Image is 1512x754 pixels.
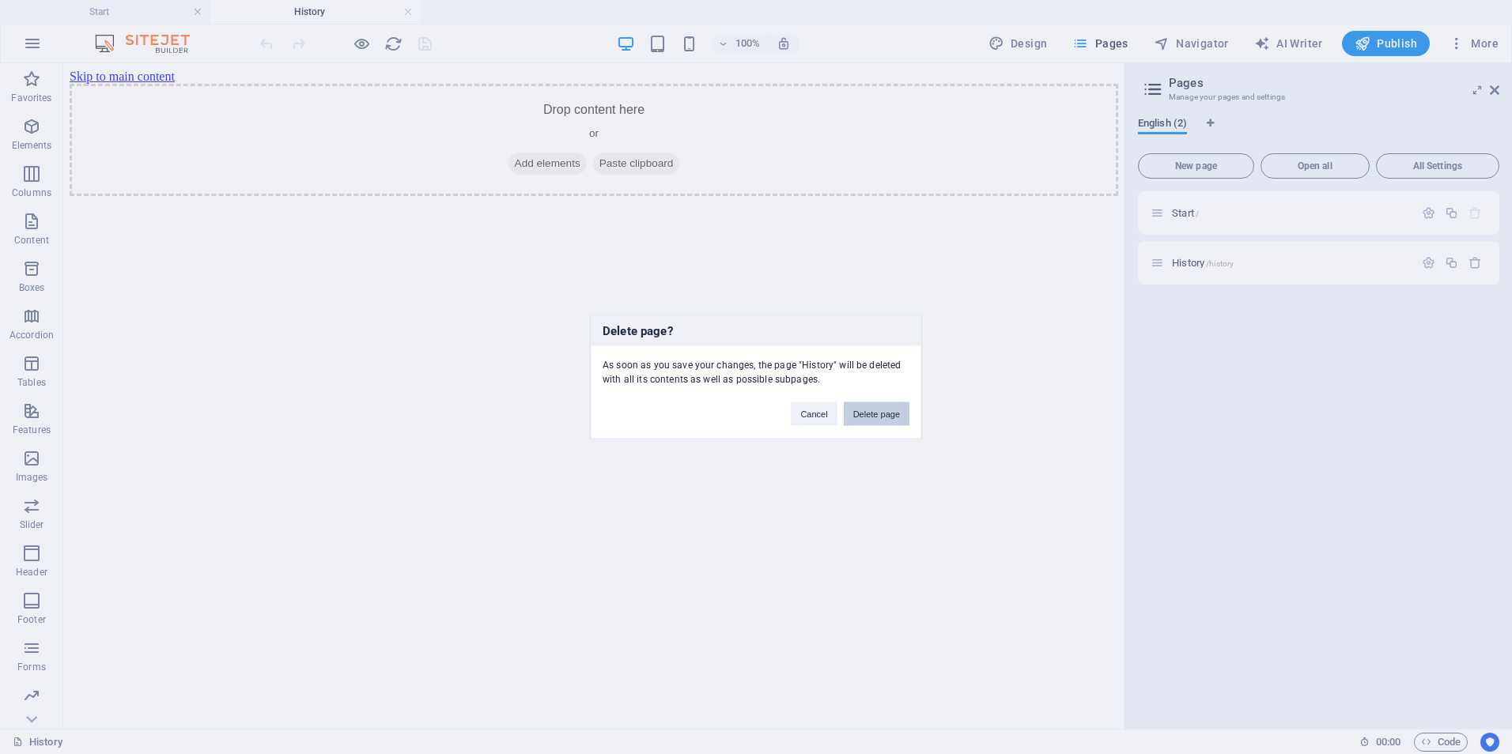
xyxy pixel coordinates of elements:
[844,402,909,426] button: Delete page
[591,346,921,386] div: As soon as you save your changes, the page "History" will be deleted with all its contents as wel...
[445,89,524,111] span: Add elements
[6,6,112,20] a: Skip to main content
[6,21,1055,133] div: Drop content here
[591,316,921,346] h3: Delete page?
[791,402,837,426] button: Cancel
[530,89,617,111] span: Paste clipboard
